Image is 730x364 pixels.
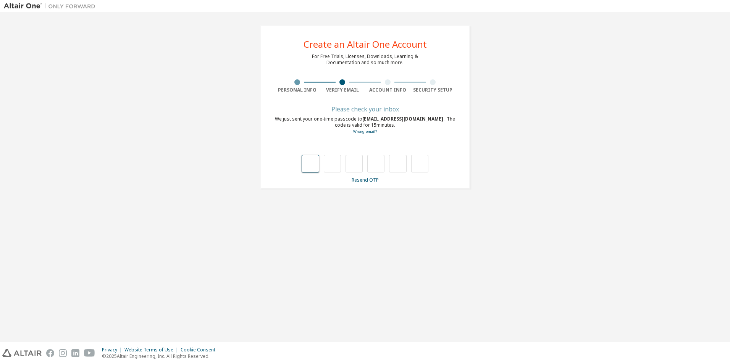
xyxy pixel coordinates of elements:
img: youtube.svg [84,349,95,357]
div: Website Terms of Use [124,347,181,353]
span: [EMAIL_ADDRESS][DOMAIN_NAME] [362,116,444,122]
img: Altair One [4,2,99,10]
img: instagram.svg [59,349,67,357]
div: We just sent your one-time passcode to . The code is valid for 15 minutes. [275,116,455,135]
div: Please check your inbox [275,107,455,111]
a: Resend OTP [352,177,379,183]
p: © 2025 Altair Engineering, Inc. All Rights Reserved. [102,353,220,359]
div: Account Info [365,87,410,93]
img: altair_logo.svg [2,349,42,357]
img: linkedin.svg [71,349,79,357]
div: Personal Info [275,87,320,93]
div: Privacy [102,347,124,353]
div: Verify Email [320,87,365,93]
a: Go back to the registration form [353,129,377,134]
div: Security Setup [410,87,456,93]
div: For Free Trials, Licenses, Downloads, Learning & Documentation and so much more. [312,53,418,66]
div: Create an Altair One Account [304,40,427,49]
img: facebook.svg [46,349,54,357]
div: Cookie Consent [181,347,220,353]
